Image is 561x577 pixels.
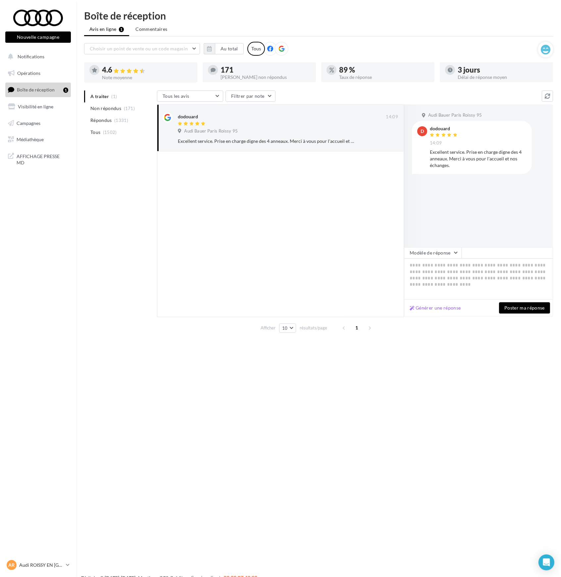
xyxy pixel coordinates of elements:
div: Excellent service. Prise en charge digne des 4 anneaux. Merci à vous pour l'accueil et nos échanges. [430,149,527,169]
div: Tous [247,42,265,56]
span: 14:09 [430,140,442,146]
p: Audi ROISSY EN [GEOGRAPHIC_DATA] [19,562,63,568]
span: (1331) [114,118,128,123]
div: Open Intercom Messenger [538,554,554,570]
a: AFFICHAGE PRESSE MD [4,149,72,169]
span: Tous [90,129,100,136]
div: 89 % [339,66,429,74]
a: Médiathèque [4,133,72,146]
span: d [421,128,424,135]
div: 4.6 [102,66,192,74]
span: (1502) [103,130,117,135]
button: Filtrer par note [226,90,276,102]
span: Choisir un point de vente ou un code magasin [90,46,188,51]
span: Visibilité en ligne [18,104,53,109]
a: Campagnes [4,116,72,130]
span: (171) [124,106,135,111]
span: AFFICHAGE PRESSE MD [17,152,68,166]
span: 1 [352,322,362,333]
div: Excellent service. Prise en charge digne des 4 anneaux. Merci à vous pour l'accueil et nos échanges. [178,138,355,144]
button: Nouvelle campagne [5,31,71,43]
div: 1 [63,87,68,93]
span: Non répondus [90,105,121,112]
button: Au total [204,43,244,54]
span: Audi Bauer Paris Roissy 95 [184,128,238,134]
div: dodouard [430,126,459,131]
span: Notifications [18,54,44,59]
div: Note moyenne [102,75,192,80]
button: Poster ma réponse [499,302,550,314]
a: Opérations [4,66,72,80]
div: Boîte de réception [84,11,553,21]
div: 3 jours [458,66,548,74]
span: Opérations [17,70,40,76]
a: AR Audi ROISSY EN [GEOGRAPHIC_DATA] [5,559,71,571]
span: Boîte de réception [17,87,55,92]
button: Choisir un point de vente ou un code magasin [84,43,200,54]
span: Médiathèque [17,137,44,142]
a: Boîte de réception1 [4,83,72,97]
span: Répondus [90,117,112,124]
span: AR [9,562,15,568]
div: dodouard [178,113,198,120]
button: Tous les avis [157,90,223,102]
div: Taux de réponse [339,75,429,80]
button: Modèle de réponse [404,247,462,259]
button: 10 [279,323,296,333]
div: 171 [221,66,311,74]
span: Audi Bauer Paris Roissy 95 [428,112,482,118]
button: Générer une réponse [407,304,464,312]
button: Au total [215,43,244,54]
span: 10 [282,325,288,331]
span: Commentaires [135,26,167,32]
span: Campagnes [17,120,40,126]
span: 14:09 [386,114,398,120]
span: Afficher [261,325,276,331]
span: Tous les avis [163,93,189,99]
button: Notifications [4,50,70,64]
div: Délai de réponse moyen [458,75,548,80]
a: Visibilité en ligne [4,100,72,114]
div: [PERSON_NAME] non répondus [221,75,311,80]
span: résultats/page [300,325,327,331]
